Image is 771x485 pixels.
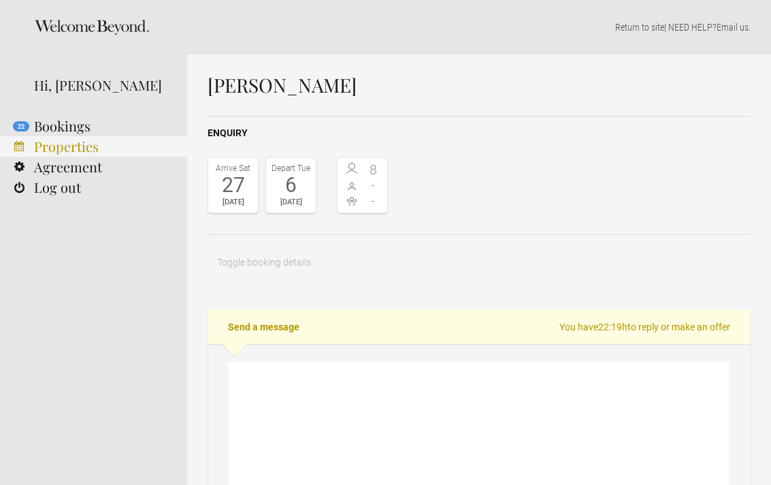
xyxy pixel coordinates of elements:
h2: Send a message [208,310,751,344]
div: Hi, [PERSON_NAME] [34,75,167,95]
h2: Enquiry [208,126,751,140]
div: Arrive Sat [212,161,255,175]
span: - [363,194,384,208]
button: Toggle booking details [208,249,321,276]
div: [DATE] [269,195,312,209]
div: 6 [269,175,312,195]
div: 27 [212,175,255,195]
span: You have to reply or make an offer [559,320,730,334]
span: - [363,178,384,192]
div: [DATE] [212,195,255,209]
flynt-countdown: 22:19h [598,322,627,332]
flynt-notification-badge: 22 [13,121,29,131]
span: 8 [363,163,384,176]
a: Return to site [615,22,664,33]
a: Email us [717,22,749,33]
h1: [PERSON_NAME] [208,75,751,95]
p: | NEED HELP? . [208,20,751,34]
div: Depart Tue [269,161,312,175]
